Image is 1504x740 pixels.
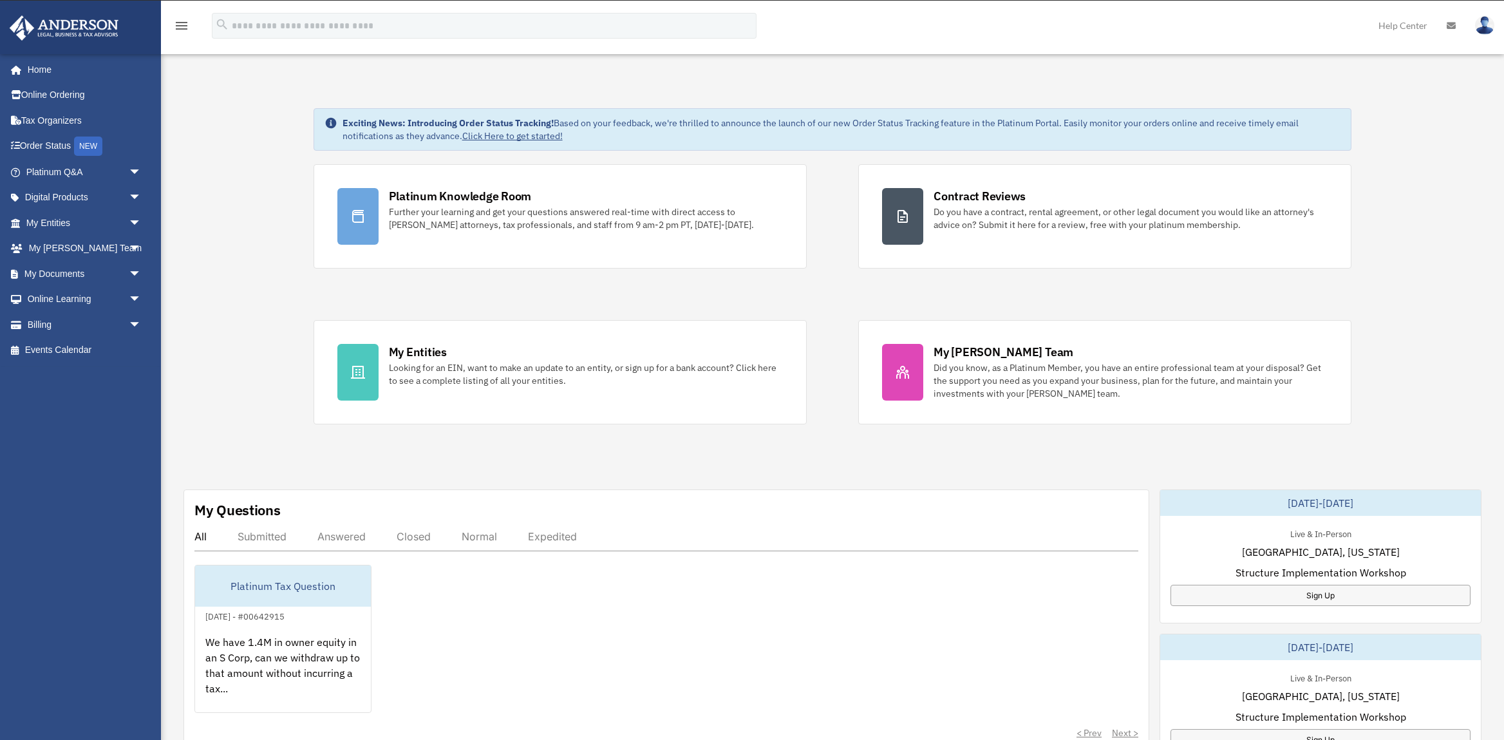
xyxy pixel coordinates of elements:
[314,164,807,269] a: Platinum Knowledge Room Further your learning and get your questions answered real-time with dire...
[6,15,122,41] img: Anderson Advisors Platinum Portal
[528,530,577,543] div: Expedited
[9,185,161,211] a: Digital Productsarrow_drop_down
[9,210,161,236] a: My Entitiesarrow_drop_down
[1280,670,1362,684] div: Live & In-Person
[9,287,161,312] a: Online Learningarrow_drop_down
[195,624,371,725] div: We have 1.4M in owner equity in an S Corp, can we withdraw up to that amount without incurring a ...
[238,530,287,543] div: Submitted
[934,344,1073,360] div: My [PERSON_NAME] Team
[389,361,783,387] div: Looking for an EIN, want to make an update to an entity, or sign up for a bank account? Click her...
[9,82,161,108] a: Online Ordering
[317,530,366,543] div: Answered
[1160,490,1481,516] div: [DATE]-[DATE]
[1242,688,1400,704] span: [GEOGRAPHIC_DATA], [US_STATE]
[1280,526,1362,540] div: Live & In-Person
[174,23,189,33] a: menu
[9,236,161,261] a: My [PERSON_NAME] Teamarrow_drop_down
[343,117,1341,142] div: Based on your feedback, we're thrilled to announce the launch of our new Order Status Tracking fe...
[129,287,155,313] span: arrow_drop_down
[9,57,155,82] a: Home
[9,159,161,185] a: Platinum Q&Aarrow_drop_down
[1170,585,1471,606] a: Sign Up
[194,565,371,713] a: Platinum Tax Question[DATE] - #00642915We have 1.4M in owner equity in an S Corp, can we withdraw...
[129,236,155,262] span: arrow_drop_down
[1475,16,1494,35] img: User Pic
[389,188,532,204] div: Platinum Knowledge Room
[129,185,155,211] span: arrow_drop_down
[194,530,207,543] div: All
[9,108,161,133] a: Tax Organizers
[74,137,102,156] div: NEW
[129,312,155,338] span: arrow_drop_down
[9,261,161,287] a: My Documentsarrow_drop_down
[195,609,295,622] div: [DATE] - #00642915
[934,188,1026,204] div: Contract Reviews
[195,565,371,607] div: Platinum Tax Question
[858,320,1351,424] a: My [PERSON_NAME] Team Did you know, as a Platinum Member, you have an entire professional team at...
[343,117,554,129] strong: Exciting News: Introducing Order Status Tracking!
[9,133,161,160] a: Order StatusNEW
[934,361,1328,400] div: Did you know, as a Platinum Member, you have an entire professional team at your disposal? Get th...
[9,337,161,363] a: Events Calendar
[174,18,189,33] i: menu
[9,312,161,337] a: Billingarrow_drop_down
[1160,634,1481,660] div: [DATE]-[DATE]
[215,17,229,32] i: search
[397,530,431,543] div: Closed
[462,130,563,142] a: Click Here to get started!
[389,344,447,360] div: My Entities
[1236,565,1406,580] span: Structure Implementation Workshop
[934,205,1328,231] div: Do you have a contract, rental agreement, or other legal document you would like an attorney's ad...
[858,164,1351,269] a: Contract Reviews Do you have a contract, rental agreement, or other legal document you would like...
[194,500,281,520] div: My Questions
[1242,544,1400,560] span: [GEOGRAPHIC_DATA], [US_STATE]
[129,159,155,185] span: arrow_drop_down
[462,530,497,543] div: Normal
[129,210,155,236] span: arrow_drop_down
[129,261,155,287] span: arrow_drop_down
[389,205,783,231] div: Further your learning and get your questions answered real-time with direct access to [PERSON_NAM...
[1236,709,1406,725] span: Structure Implementation Workshop
[314,320,807,424] a: My Entities Looking for an EIN, want to make an update to an entity, or sign up for a bank accoun...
